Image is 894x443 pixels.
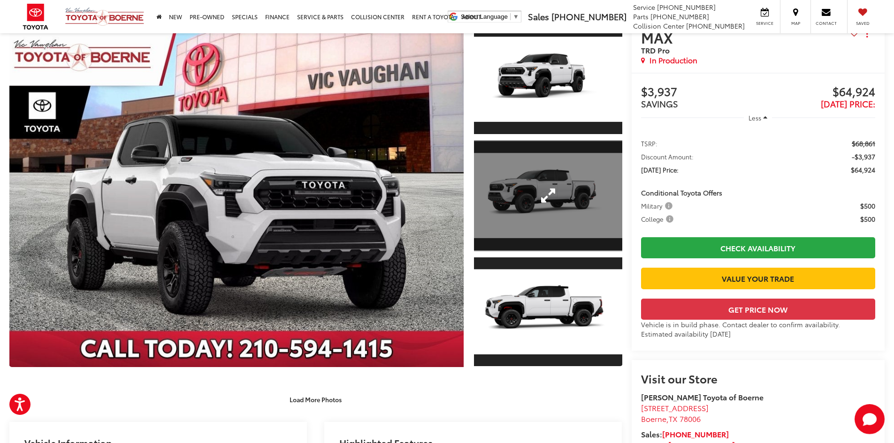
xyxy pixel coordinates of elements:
span: $64,924 [758,85,875,99]
button: Get Price Now [641,299,875,320]
span: ▼ [513,13,519,20]
a: Expand Photo 1 [474,24,622,135]
span: Sales [528,10,549,23]
span: TSRP: [641,139,657,148]
span: $68,861 [852,139,875,148]
strong: [PERSON_NAME] Toyota of Boerne [641,391,764,402]
span: SAVINGS [641,98,678,110]
span: Less [749,113,761,122]
button: Toggle Chat Window [855,404,885,434]
img: 2025 Toyota Tacoma i-FORCE MAX TRD Pro [472,269,623,354]
span: Parts [633,12,649,21]
button: College [641,214,677,224]
a: Value Your Trade [641,268,875,289]
button: Load More Photos [283,391,348,407]
span: [DATE] Price: [641,165,679,174]
span: , [641,413,701,424]
span: Saved [852,20,873,26]
a: Check Availability [641,237,875,258]
span: TRD Pro [641,45,670,55]
button: Military [641,201,676,210]
span: [PHONE_NUMBER] [650,12,709,21]
a: Select Language​ [461,13,519,20]
span: Service [633,2,655,12]
svg: Start Chat [855,404,885,434]
span: [STREET_ADDRESS] [641,402,709,413]
strong: Sales: [641,428,729,439]
span: Discount Amount: [641,152,694,161]
span: Collision Center [633,21,684,30]
img: Vic Vaughan Toyota of Boerne [65,7,145,26]
span: 78006 [680,413,701,424]
img: 2025 Toyota Tacoma i-FORCE MAX TRD Pro [472,37,623,122]
span: Boerne [641,413,666,424]
span: [PHONE_NUMBER] [551,10,627,23]
span: Military [641,201,674,210]
h2: Visit our Store [641,372,875,384]
span: Map [785,20,806,26]
a: Expand Photo 0 [9,24,464,367]
a: [STREET_ADDRESS] Boerne,TX 78006 [641,402,709,424]
a: Expand Photo 2 [474,140,622,251]
a: Expand Photo 3 [474,256,622,368]
button: Actions [859,26,875,42]
span: [PHONE_NUMBER] [657,2,716,12]
span: ​ [510,13,511,20]
span: [DATE] Price: [821,98,875,110]
span: TX [669,413,678,424]
span: -$3,937 [852,152,875,161]
a: [PHONE_NUMBER] [662,428,729,439]
span: [PHONE_NUMBER] [686,21,745,30]
span: $500 [860,201,875,210]
span: $64,924 [851,165,875,174]
span: College [641,214,675,224]
button: Less [744,109,772,126]
span: $3,937 [641,85,758,99]
span: Contact [816,20,837,26]
div: Vehicle is in build phase. Contact dealer to confirm availability. Estimated availability [DATE] [641,320,875,338]
span: Service [754,20,775,26]
span: Conditional Toyota Offers [641,188,722,197]
span: In Production [649,55,697,66]
span: dropdown dots [866,30,868,38]
img: 2025 Toyota Tacoma i-FORCE MAX TRD Pro [5,22,468,369]
span: $500 [860,214,875,224]
span: Select Language [461,13,508,20]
